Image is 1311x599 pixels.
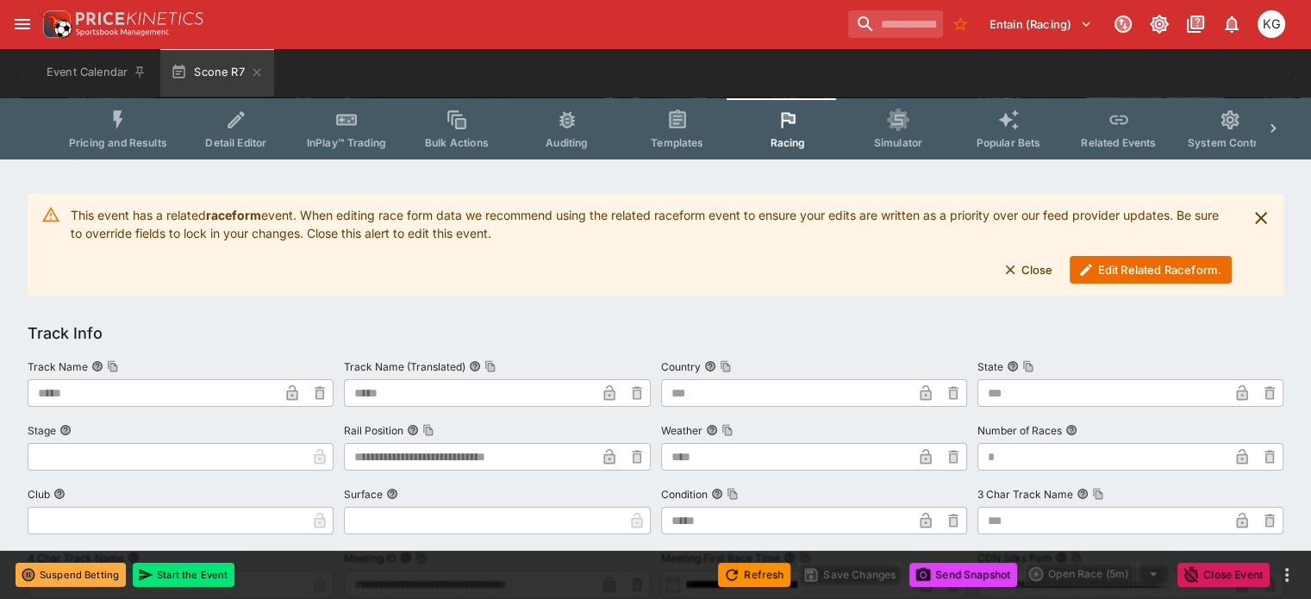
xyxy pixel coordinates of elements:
button: CountryCopy To Clipboard [704,360,716,372]
button: Event Calendar [36,48,157,97]
span: Pricing and Results [69,136,167,149]
button: Copy To Clipboard [720,360,732,372]
div: This event has a related event. When editing race form data we recommend using the related racefo... [71,199,1232,290]
button: Scone R7 [160,48,273,97]
button: Copy To Clipboard [107,360,119,372]
p: Number of Races [977,423,1062,438]
p: Weather [661,423,702,438]
button: Notifications [1216,9,1247,40]
button: Copy To Clipboard [422,424,434,436]
button: Send Snapshot [909,563,1017,587]
button: Documentation [1180,9,1211,40]
h5: Track Info [28,323,103,343]
input: search [848,10,943,38]
button: Select Tenant [979,10,1102,38]
button: Club [53,488,66,500]
button: Rail PositionCopy To Clipboard [407,424,419,436]
button: Start the Event [133,563,234,587]
p: State [977,359,1003,374]
button: Connected to PK [1108,9,1139,40]
button: Track NameCopy To Clipboard [91,360,103,372]
button: Close Event [1177,563,1270,587]
div: Event type filters [55,98,1256,159]
button: ConditionCopy To Clipboard [711,488,723,500]
span: Related Events [1081,136,1156,149]
button: Kevin Gutschlag [1252,5,1290,43]
p: Club [28,487,50,502]
button: close [1245,203,1277,234]
span: Simulator [874,136,922,149]
p: Condition [661,487,708,502]
span: System Controls [1188,136,1272,149]
button: Copy To Clipboard [1022,360,1034,372]
button: Surface [386,488,398,500]
span: Racing [770,136,805,149]
p: Track Name (Translated) [344,359,465,374]
span: Templates [651,136,703,149]
div: split button [1024,562,1171,586]
button: Track Name (Translated)Copy To Clipboard [469,360,481,372]
button: 3 Char Track NameCopy To Clipboard [1077,488,1089,500]
p: Stage [28,423,56,438]
p: Country [661,359,701,374]
button: more [1277,565,1297,585]
span: Detail Editor [205,136,266,149]
button: Copy To Clipboard [727,488,739,500]
button: Copy To Clipboard [484,360,496,372]
button: Stage [59,424,72,436]
span: Bulk Actions [425,136,489,149]
button: WeatherCopy To Clipboard [706,424,718,436]
img: PriceKinetics [76,12,203,25]
button: Suspend Betting [16,563,126,587]
span: InPlay™ Trading [307,136,386,149]
button: Edit Related Raceform. [1070,256,1232,284]
button: Copy To Clipboard [721,424,734,436]
p: 3 Char Track Name [977,487,1073,502]
button: No Bookmarks [946,10,974,38]
img: Sportsbook Management [76,28,169,36]
img: PriceKinetics Logo [38,7,72,41]
button: StateCopy To Clipboard [1007,360,1019,372]
p: Rail Position [344,423,403,438]
button: Close [994,256,1064,284]
button: Number of Races [1065,424,1077,436]
p: Track Name [28,359,88,374]
button: open drawer [7,9,38,40]
button: Refresh [718,563,790,587]
div: Kevin Gutschlag [1258,10,1285,38]
button: Toggle light/dark mode [1144,9,1175,40]
strong: raceform [206,208,261,222]
span: Popular Bets [976,136,1040,149]
p: Surface [344,487,383,502]
button: Copy To Clipboard [1092,488,1104,500]
span: Auditing [546,136,588,149]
